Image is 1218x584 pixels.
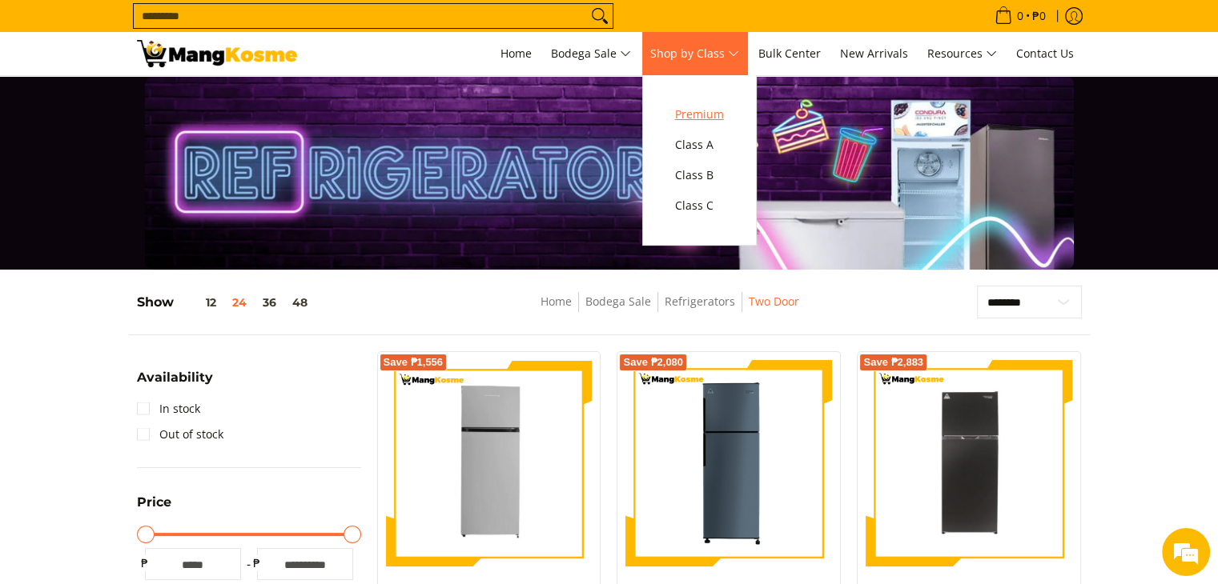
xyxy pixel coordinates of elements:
nav: Main Menu [313,32,1082,75]
nav: Breadcrumbs [431,292,910,328]
a: New Arrivals [832,32,916,75]
a: Class B [667,160,732,190]
span: Bodega Sale [551,44,631,64]
button: 48 [284,296,316,309]
img: condura-direct-cool-7.5-cubic-feet-2-door-manual-defrost-inverter-ref-iron-gray-full-view-mang-kosme [625,360,832,566]
button: 36 [255,296,284,309]
a: Contact Us [1008,32,1082,75]
span: Class C [675,196,724,216]
span: Availability [137,371,213,384]
a: Bulk Center [750,32,829,75]
span: Class A [675,135,724,155]
img: Bodega Sale Refrigerator l Mang Kosme: Home Appliances Warehouse Sale Two Door [137,40,297,67]
button: 12 [174,296,224,309]
span: • [990,7,1051,25]
a: Out of stock [137,422,223,447]
a: Bodega Sale [585,294,651,309]
span: ₱ [249,555,265,571]
a: Premium [667,99,732,130]
a: In stock [137,396,200,422]
span: New Arrivals [840,46,908,61]
button: 24 [224,296,255,309]
a: Bodega Sale [543,32,639,75]
span: Premium [675,105,724,125]
img: Kelvinator 7.3 Cu.Ft. Direct Cool KLC Manual Defrost Standard Refrigerator (Silver) (Class A) [386,360,593,566]
a: Refrigerators [665,294,735,309]
span: Save ₱2,883 [863,358,923,367]
a: Class C [667,190,732,221]
span: Class B [675,166,724,186]
span: Shop by Class [650,44,739,64]
h5: Show [137,294,316,310]
span: Save ₱1,556 [384,358,444,367]
a: Resources [919,32,1005,75]
span: ₱0 [1030,10,1048,22]
summary: Open [137,371,213,396]
a: Home [492,32,540,75]
span: Contact Us [1016,46,1074,61]
a: Home [541,294,572,309]
span: Resources [927,44,997,64]
a: Class A [667,130,732,160]
a: Shop by Class [642,32,747,75]
span: Two Door [749,292,799,312]
summary: Open [137,496,171,521]
span: Price [137,496,171,509]
span: Save ₱2,080 [623,358,683,367]
span: 0 [1015,10,1026,22]
button: Search [587,4,613,28]
span: Bulk Center [758,46,821,61]
span: ₱ [137,555,153,571]
span: Home [500,46,532,61]
img: Condura 6.4 Cu. Ft. No Frost Inverter Refrigerator, Dark Inox, CNF198i (Class A) [866,360,1072,566]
